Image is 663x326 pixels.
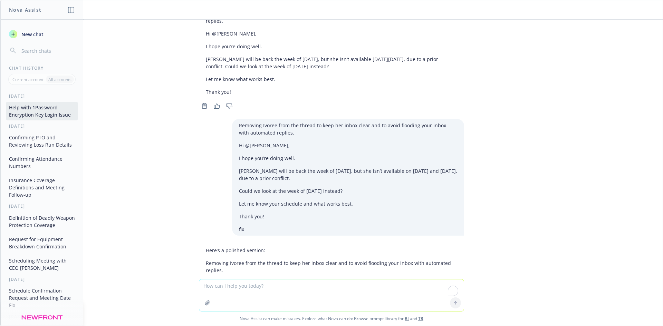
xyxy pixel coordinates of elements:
button: Insurance Coverage Definitions and Meeting Follow-up [6,175,78,200]
p: I hope you’re doing well. [206,43,457,50]
textarea: To enrich screen reader interactions, please activate Accessibility in Grammarly extension settings [199,279,464,311]
p: Here’s a polished version: [206,247,457,254]
div: [DATE] [1,203,83,209]
p: Removing Ivoree from the thread to keep her inbox clear and to avoid flooding your inbox with aut... [239,122,457,136]
div: [DATE] [1,93,83,99]
p: Thank you! [239,213,457,220]
button: Request for Equipment Breakdown Confirmation [6,234,78,252]
p: Let me know your schedule and what works best. [239,200,457,207]
button: Schedule Confirmation Request and Meeting Date Fix [6,285,78,311]
p: fix [239,226,457,233]
span: Nova Assist can make mistakes. Explore what Nova can do: Browse prompt library for and [3,312,660,326]
p: Could we look at the week of [DATE] instead? [239,187,457,195]
p: Hi @[PERSON_NAME], [239,142,457,149]
div: [DATE] [1,276,83,282]
div: [DATE] [1,314,83,319]
p: [PERSON_NAME] will be back the week of [DATE], but she isn’t available on [DATE] and [DATE], due ... [239,167,457,182]
p: Removing Ivoree from the thread to keep her inbox clear and to avoid flooding your inbox with aut... [206,259,457,274]
p: [PERSON_NAME] will be back the week of [DATE], but she isn’t available [DATE][DATE], due to a pri... [206,56,457,70]
button: New chat [6,28,78,40]
p: All accounts [48,77,71,82]
span: New chat [20,31,44,38]
button: Scheduling Meeting with CEO [PERSON_NAME] [6,255,78,274]
h1: Nova Assist [9,6,41,13]
button: Definition of Deadly Weapon Protection Coverage [6,212,78,231]
input: Search chats [20,46,75,56]
svg: Copy to clipboard [201,103,208,109]
p: Thank you! [206,88,457,96]
p: I hope you’re doing well. [239,155,457,162]
p: Current account [12,77,44,82]
button: Thumbs down [224,101,235,111]
a: BI [405,316,409,322]
button: Confirming PTO and Reviewing Loss Run Details [6,132,78,150]
p: Let me know what works best. [206,76,457,83]
div: [DATE] [1,123,83,129]
p: Hi @[PERSON_NAME], [206,30,457,37]
button: Help with 1Password Encryption Key Login Issue [6,102,78,120]
div: Chat History [1,65,83,71]
a: TR [418,316,423,322]
button: Confirming Attendance Numbers [6,153,78,172]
